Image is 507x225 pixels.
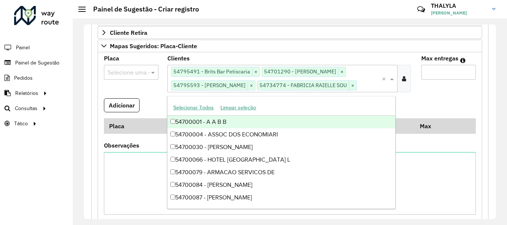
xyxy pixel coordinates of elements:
span: Pedidos [14,74,33,82]
span: Consultas [15,105,37,112]
a: Contato Rápido [413,1,429,17]
th: Código Cliente [164,118,338,134]
div: 54700066 - HOTEL [GEOGRAPHIC_DATA] L [167,153,395,166]
a: Mapas Sugeridos: Placa-Cliente [98,40,482,52]
span: × [349,81,356,90]
span: Painel [16,44,30,52]
span: Mapas Sugeridos: Placa-Cliente [110,43,197,49]
label: Clientes [167,54,190,63]
button: Adicionar [104,98,140,112]
th: Placa [104,118,164,134]
div: Mapas Sugeridos: Placa-Cliente [98,52,482,225]
em: Máximo de clientes que serão colocados na mesma rota com os clientes informados [460,57,465,63]
span: × [338,67,346,76]
span: Clear all [382,74,388,83]
button: Limpar seleção [217,102,259,113]
span: × [252,67,259,76]
span: × [248,81,255,90]
button: Selecionar Todos [170,102,217,113]
div: 54700001 - A A B B [167,116,395,128]
div: 54700095 - [PERSON_NAME] [167,204,395,216]
span: 54734774 - FABRICIA RAIELLE SOU [258,81,349,90]
span: Relatórios [15,89,38,97]
label: Max entregas [421,54,458,63]
label: Placa [104,54,119,63]
div: 54700084 - [PERSON_NAME] [167,179,395,191]
span: 54795491 - Brits Bar Petiscaria [171,67,252,76]
span: [PERSON_NAME] [431,10,487,16]
h3: THALYLA [431,2,487,9]
span: 54795593 - [PERSON_NAME] [171,81,248,90]
span: Painel de Sugestão [15,59,59,67]
div: 54700087 - [PERSON_NAME] [167,191,395,204]
label: Observações [104,141,139,150]
span: Cliente Retira [110,30,147,36]
div: 54700004 - ASSOC DOS ECONOMIARI [167,128,395,141]
div: 54700030 - [PERSON_NAME] [167,141,395,153]
span: Tático [14,120,28,128]
a: Cliente Retira [98,26,482,39]
div: 54700079 - ARMACAO SERVICOS DE [167,166,395,179]
ng-dropdown-panel: Options list [167,96,396,209]
th: Max [415,118,444,134]
h2: Painel de Sugestão - Criar registro [86,5,199,13]
span: 54701290 - [PERSON_NAME] [262,67,338,76]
